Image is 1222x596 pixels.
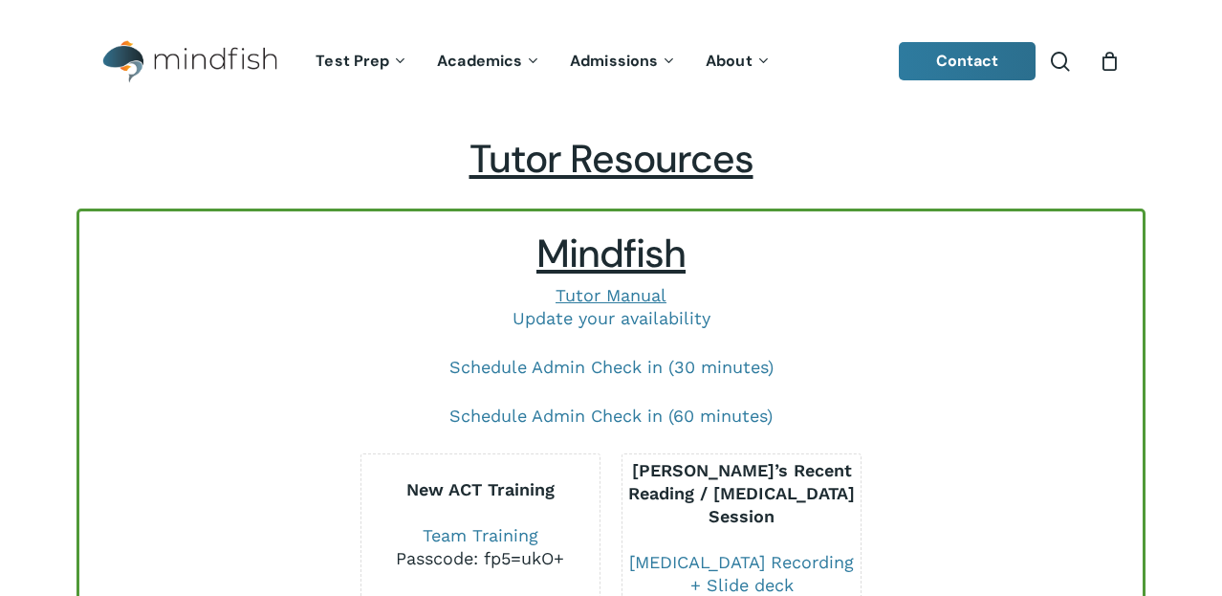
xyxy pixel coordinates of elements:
a: Admissions [556,54,691,70]
nav: Main Menu [301,26,785,98]
span: Academics [437,51,522,71]
a: Update your availability [513,308,710,328]
a: Academics [423,54,556,70]
b: New ACT Training [406,479,555,499]
a: [MEDICAL_DATA] Recording + Slide deck [629,552,854,595]
div: Passcode: fp5=ukO+ [361,547,600,570]
a: Schedule Admin Check in (60 minutes) [449,406,773,426]
span: Test Prep [316,51,389,71]
span: Admissions [570,51,658,71]
a: Team Training [423,525,538,545]
a: Tutor Manual [556,285,666,305]
b: [PERSON_NAME]’s Recent Reading / [MEDICAL_DATA] Session [628,460,855,526]
span: About [706,51,753,71]
span: Contact [936,51,999,71]
a: Contact [899,42,1037,80]
header: Main Menu [76,26,1146,98]
span: Mindfish [536,229,686,279]
a: Schedule Admin Check in (30 minutes) [449,357,774,377]
a: About [691,54,786,70]
a: Test Prep [301,54,423,70]
span: Tutor Resources [469,134,753,185]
